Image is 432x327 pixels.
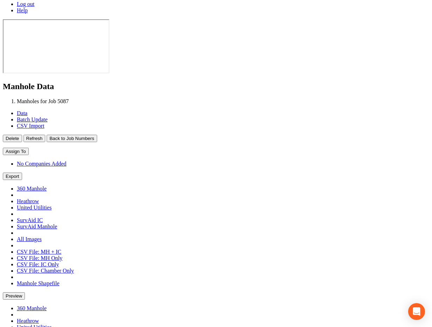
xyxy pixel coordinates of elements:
a: 360 Manhole [17,305,47,311]
a: 360 Manhole [17,186,47,192]
li: Manholes for Job 5087 [17,98,429,105]
a: CSV File: MH Only [17,255,62,261]
button: Export [3,173,22,180]
a: CSV File: MH + IC [17,249,61,255]
button: Back to Job Numbers [47,135,97,142]
a: CSV File: Chamber Only [17,268,74,274]
a: Log out [17,1,34,7]
a: United Utilities [17,205,52,211]
a: No Companies Added [17,161,66,167]
a: CSV File: IC Only [17,261,59,267]
button: Assign To [3,148,29,155]
button: Delete [3,135,22,142]
h2: Manhole Data [3,82,429,91]
a: Help [17,7,28,13]
a: SurvAid IC [17,217,43,223]
a: Batch Update [17,116,48,122]
a: Data [17,110,27,116]
button: Refresh [23,135,46,142]
a: CSV Import [17,123,44,129]
a: Heathrow [17,318,39,324]
a: SurvAid Manhole [17,223,57,229]
div: Open Intercom Messenger [408,303,425,320]
button: Preview [3,292,25,300]
a: Heathrow [17,198,39,204]
a: Manhole Shapefile [17,280,59,286]
a: All Images [17,236,42,242]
